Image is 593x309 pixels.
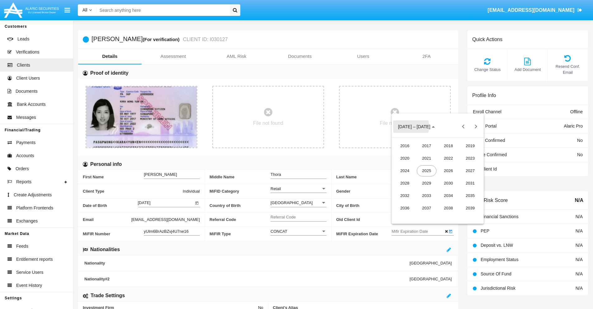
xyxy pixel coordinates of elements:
td: 2019 [459,140,481,152]
div: 2021 [417,153,436,164]
div: 2023 [460,153,480,164]
td: 2031 [459,177,481,190]
td: 2018 [438,140,459,152]
td: 2027 [459,165,481,177]
div: 2028 [395,178,415,189]
td: 2036 [394,202,416,214]
div: 2031 [460,178,480,189]
div: 2036 [395,203,415,214]
button: Previous 20 years [457,120,469,133]
div: 2034 [439,190,458,201]
td: 2016 [394,140,416,152]
td: 2028 [394,177,416,190]
td: 2037 [416,202,438,214]
div: 2024 [395,165,415,176]
div: 2039 [460,203,480,214]
td: 2017 [416,140,438,152]
td: 2032 [394,190,416,202]
span: [DATE] – [DATE] [398,124,431,129]
div: 2037 [417,203,436,214]
div: 2018 [439,140,458,152]
td: 2029 [416,177,438,190]
div: 2035 [460,190,480,201]
div: 2038 [439,203,458,214]
td: 2026 [438,165,459,177]
td: 2025 [416,165,438,177]
td: 2033 [416,190,438,202]
button: Choose date [393,120,440,133]
td: 2034 [438,190,459,202]
td: 2035 [459,190,481,202]
td: 2030 [438,177,459,190]
div: 2020 [395,153,415,164]
div: 2017 [417,140,436,152]
div: 2030 [439,178,458,189]
div: 2022 [439,153,458,164]
div: 2027 [460,165,480,176]
div: 2033 [417,190,436,201]
div: 2029 [417,178,436,189]
td: 2038 [438,202,459,214]
div: 2026 [439,165,458,176]
div: 2025 [417,165,436,176]
div: 2032 [395,190,415,201]
div: 2016 [395,140,415,152]
td: 2024 [394,165,416,177]
td: 2021 [416,152,438,165]
td: 2022 [438,152,459,165]
button: Next 20 years [469,120,482,133]
td: 2023 [459,152,481,165]
td: 2020 [394,152,416,165]
td: 2039 [459,202,481,214]
div: 2019 [460,140,480,152]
